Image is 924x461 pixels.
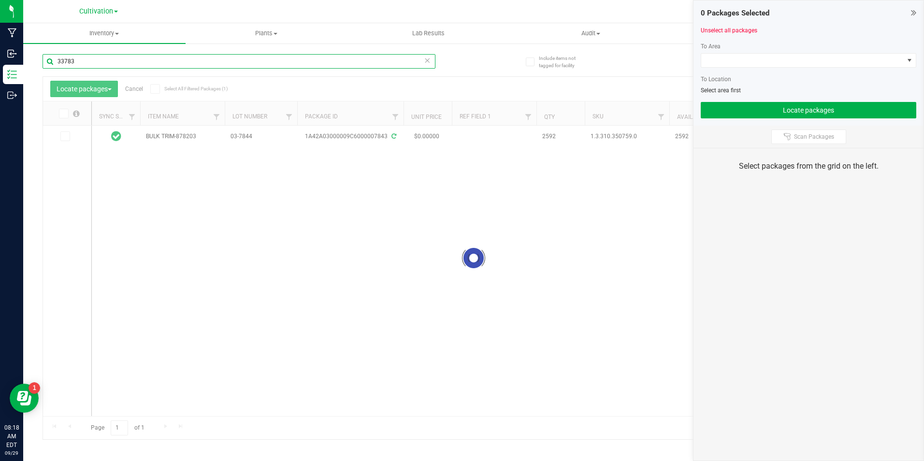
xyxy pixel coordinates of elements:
span: Audit [510,29,672,38]
span: Select area first [701,87,741,94]
a: Inventory Counts [672,23,834,43]
a: Unselect all packages [701,27,757,34]
a: Inventory [23,23,186,43]
span: Cultivation [79,7,113,15]
a: Plants [186,23,348,43]
inline-svg: Outbound [7,90,17,100]
button: Locate packages [701,102,916,118]
span: Include items not tagged for facility [539,55,587,69]
inline-svg: Inbound [7,49,17,58]
span: To Area [701,43,721,50]
button: Scan Packages [771,130,846,144]
p: 09/29 [4,449,19,457]
span: Lab Results [399,29,458,38]
iframe: Resource center [10,384,39,413]
span: Plants [186,29,347,38]
span: To Location [701,76,731,83]
span: Clear [424,54,431,67]
inline-svg: Manufacturing [7,28,17,38]
input: Search Package ID, Item Name, SKU, Lot or Part Number... [43,54,435,69]
a: Lab Results [347,23,510,43]
div: Select packages from the grid on the left. [706,160,911,172]
span: Scan Packages [794,133,834,141]
inline-svg: Inventory [7,70,17,79]
p: 08:18 AM EDT [4,423,19,449]
iframe: Resource center unread badge [29,382,40,394]
a: Audit [510,23,672,43]
span: Inventory [23,29,186,38]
